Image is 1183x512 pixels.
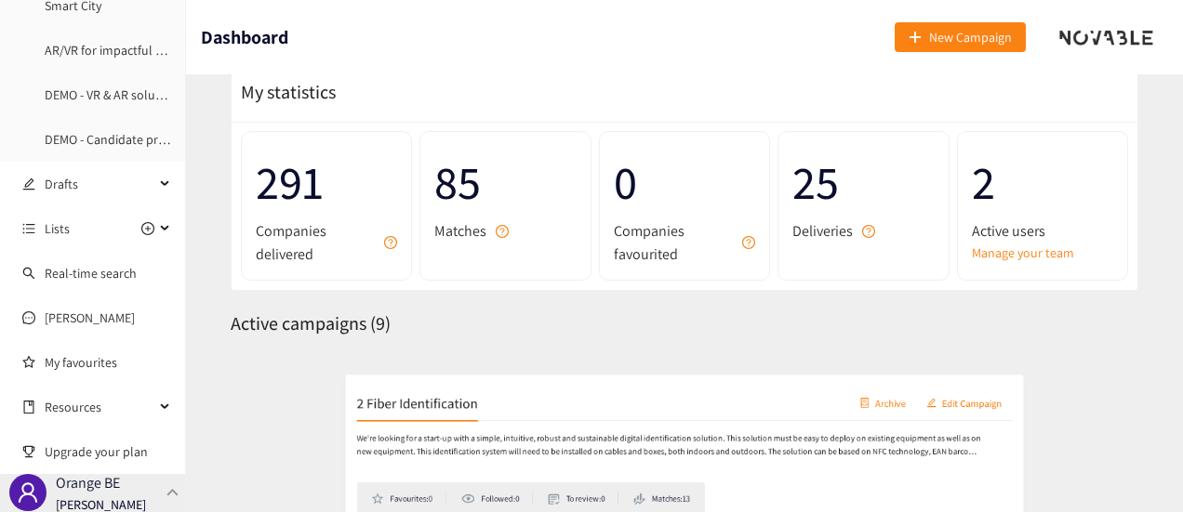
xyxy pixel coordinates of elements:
[972,146,1113,219] span: 2
[972,243,1113,263] a: Manage your team
[742,236,755,249] span: question-circle
[496,225,509,238] span: question-circle
[792,219,853,243] span: Deliveries
[919,380,932,395] span: container
[246,374,408,400] h2: 2 Fiber Identification
[45,265,137,282] a: Real-time search
[45,210,70,247] span: Lists
[862,225,875,238] span: question-circle
[929,27,1012,47] span: New Campaign
[56,471,120,494] p: Orange BE
[17,481,39,504] span: user
[45,131,432,148] a: DEMO - Candidate preselection based on video in [GEOGRAPHIC_DATA]
[45,309,135,326] a: [PERSON_NAME]
[45,388,154,426] span: Resources
[895,22,1026,52] button: plusNew Campaign
[434,146,576,219] span: 85
[232,80,336,104] span: My statistics
[614,146,755,219] span: 0
[1090,423,1183,512] iframe: Chat Widget
[141,222,154,235] span: plus-circle
[256,146,397,219] span: 291
[45,86,263,103] a: DEMO - VR & AR solutions for real estate
[939,376,980,397] span: Archive
[384,236,397,249] span: question-circle
[994,372,1123,401] button: editEdit Campaign
[246,426,1081,461] p: We're looking for a start-up with a simple, intuitive, robust and sustainable digital identificat...
[972,219,1045,243] span: Active users
[1029,376,1109,397] span: Edit Campaign
[1008,380,1021,395] span: edit
[614,219,733,266] span: Companies favourited
[256,219,375,266] span: Companies delivered
[792,146,934,219] span: 25
[231,311,391,335] span: Active campaigns ( 9 )
[45,42,309,59] a: AR/VR for impactful customer experience B2B2C
[909,31,922,46] span: plus
[22,445,35,458] span: trophy
[22,400,35,414] span: book
[45,433,171,470] span: Upgrade your plan
[45,165,154,203] span: Drafts
[45,344,171,381] a: My favourites
[22,222,35,235] span: unordered-list
[905,372,994,401] button: containerArchive
[434,219,486,243] span: Matches
[22,177,35,190] span: edit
